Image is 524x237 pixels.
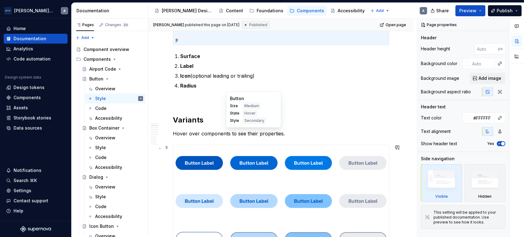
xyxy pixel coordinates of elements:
[470,73,505,84] button: Add image
[85,103,146,113] a: Code
[4,113,68,123] a: Storybook stories
[338,8,365,14] div: Accessibility
[76,22,94,27] div: Pages
[95,105,107,111] div: Code
[85,182,146,192] a: Overview
[89,125,119,131] div: Box Container
[14,188,31,194] div: Settings
[421,46,450,52] div: Header height
[95,184,115,190] div: Overview
[81,35,89,40] span: Add
[4,176,68,185] button: Search ⌘K
[4,7,12,14] img: f0306bc8-3074-41fb-b11c-7d2e8671d5eb.png
[230,118,239,123] span: Style
[95,95,106,102] div: Style
[328,6,367,16] a: Accessibility
[297,8,324,14] div: Components
[244,103,259,108] span: Medium
[95,115,122,121] div: Accessibility
[4,24,68,33] a: Home
[422,8,425,13] div: A
[226,8,243,14] div: Content
[74,33,97,42] button: Add
[122,22,129,27] span: 20
[421,115,442,121] div: Text color
[89,66,116,72] div: Airport Code
[427,5,453,16] button: Share
[80,74,146,84] a: Button
[14,36,46,42] div: Documentation
[421,89,471,95] div: Background aspect ratio
[185,22,239,27] div: published this page on [DATE]
[421,141,457,147] div: Show header text
[89,223,114,229] div: Icon Button
[180,73,191,79] strong: Icon
[470,58,495,69] input: Auto
[436,8,449,14] span: Share
[4,34,68,44] a: Documentation
[95,86,115,92] div: Overview
[95,135,115,141] div: Overview
[487,141,494,146] label: Yes
[230,111,239,116] span: State
[4,83,68,92] a: Design tokens
[4,44,68,54] a: Analytics
[95,194,106,200] div: Style
[4,206,68,216] button: Help
[14,95,41,101] div: Components
[421,104,446,110] div: Header text
[14,56,51,62] div: Code automation
[4,103,68,113] a: Assets
[244,111,256,116] span: Hover
[95,204,107,210] div: Code
[386,22,406,27] span: Open page
[85,143,146,153] a: Style
[471,112,495,123] input: Auto
[63,8,66,13] div: A
[85,192,146,202] a: Style
[459,8,476,14] span: Preview
[14,25,26,32] div: Home
[85,212,146,221] a: Accessibility
[14,105,28,111] div: Assets
[498,46,503,51] p: px
[455,5,485,16] button: Preview
[152,5,367,17] div: Page tree
[20,226,51,232] svg: Supernova Logo
[14,115,51,121] div: Storybook stories
[89,76,103,82] div: Button
[89,174,103,180] div: Dialog
[257,8,283,14] div: Foundations
[5,75,41,80] div: Design system data
[216,6,246,16] a: Content
[180,72,389,80] p: (optional leading or trailing)
[368,6,391,15] button: Add
[421,128,451,134] div: Text alignment
[14,208,23,214] div: Help
[378,21,409,29] a: Open page
[14,84,45,91] div: Design tokens
[14,46,33,52] div: Analytics
[247,6,286,16] a: Foundations
[14,198,48,204] div: Contact support
[83,56,111,62] div: Components
[80,123,146,133] a: Box Container
[162,8,212,14] div: [PERSON_NAME] Design
[433,210,501,225] div: This setting will be applied to your published documentation. Use preview to see how it looks.
[85,84,146,94] a: Overview
[421,60,457,67] div: Background color
[4,54,68,64] a: Code automation
[180,63,193,69] strong: Label
[230,95,277,102] div: Button
[497,8,513,14] span: Publish
[230,103,239,108] span: Size
[180,53,200,59] strong: Surface
[421,156,455,162] div: Side navigation
[14,167,41,173] div: Notifications
[14,8,53,14] div: [PERSON_NAME] Airlines
[95,213,122,220] div: Accessibility
[180,83,196,89] strong: Radius
[479,75,501,81] span: Add image
[376,8,384,13] span: Add
[478,194,491,199] div: Hidden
